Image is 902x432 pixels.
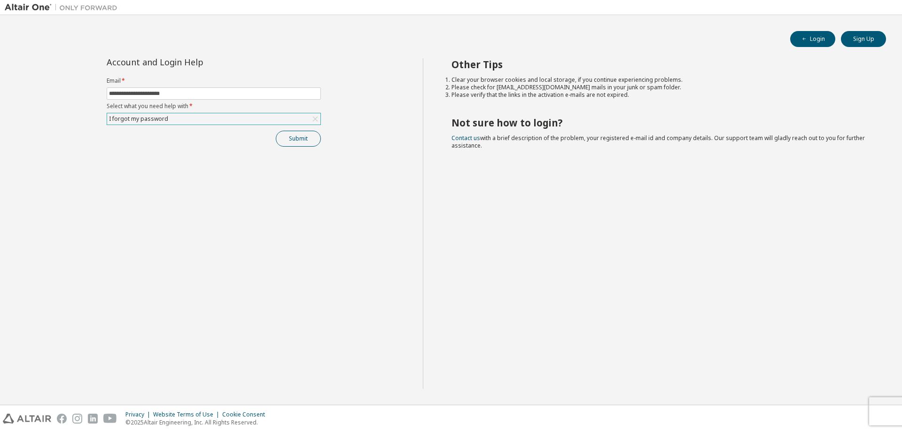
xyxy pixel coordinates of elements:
[841,31,886,47] button: Sign Up
[107,113,320,125] div: I forgot my password
[107,58,278,66] div: Account and Login Help
[153,411,222,418] div: Website Terms of Use
[790,31,835,47] button: Login
[451,117,870,129] h2: Not sure how to login?
[451,58,870,71] h2: Other Tips
[107,77,321,85] label: Email
[57,414,67,424] img: facebook.svg
[125,418,271,426] p: © 2025 Altair Engineering, Inc. All Rights Reserved.
[451,91,870,99] li: Please verify that the links in the activation e-mails are not expired.
[5,3,122,12] img: Altair One
[107,102,321,110] label: Select what you need help with
[72,414,82,424] img: instagram.svg
[451,134,480,142] a: Contact us
[451,84,870,91] li: Please check for [EMAIL_ADDRESS][DOMAIN_NAME] mails in your junk or spam folder.
[451,76,870,84] li: Clear your browser cookies and local storage, if you continue experiencing problems.
[451,134,865,149] span: with a brief description of the problem, your registered e-mail id and company details. Our suppo...
[3,414,51,424] img: altair_logo.svg
[276,131,321,147] button: Submit
[125,411,153,418] div: Privacy
[222,411,271,418] div: Cookie Consent
[108,114,170,124] div: I forgot my password
[103,414,117,424] img: youtube.svg
[88,414,98,424] img: linkedin.svg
